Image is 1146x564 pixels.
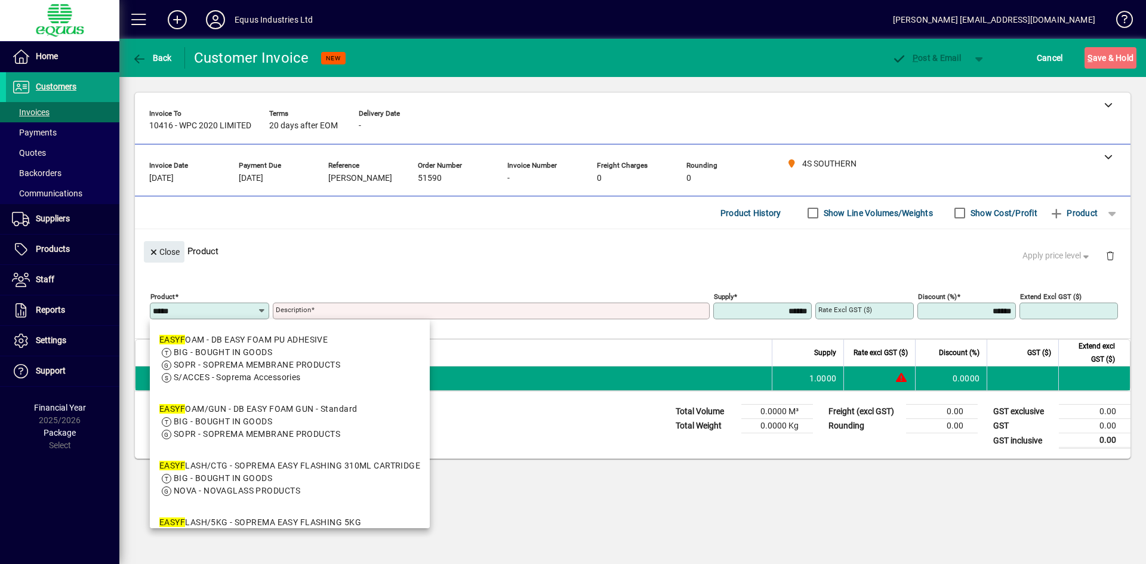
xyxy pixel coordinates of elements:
[987,405,1059,419] td: GST exclusive
[987,433,1059,448] td: GST inclusive
[235,10,313,29] div: Equus Industries Ltd
[36,275,54,284] span: Staff
[12,107,50,117] span: Invoices
[141,246,187,257] app-page-header-button: Close
[174,360,340,369] span: SOPR - SOPREMA MEMBRANE PRODUCTS
[36,51,58,61] span: Home
[174,429,340,439] span: SOPR - SOPREMA MEMBRANE PRODUCTS
[893,10,1095,29] div: [PERSON_NAME] [EMAIL_ADDRESS][DOMAIN_NAME]
[1020,292,1082,301] mat-label: Extend excl GST ($)
[939,346,979,359] span: Discount (%)
[174,347,272,357] span: BIG - BOUGHT IN GOODS
[12,189,82,198] span: Communications
[174,473,272,483] span: BIG - BOUGHT IN GOODS
[1034,47,1066,69] button: Cancel
[150,324,430,393] mat-option: EASYFOAM - DB EASY FOAM PU ADHESIVE
[822,419,906,433] td: Rounding
[328,174,392,183] span: [PERSON_NAME]
[6,204,119,234] a: Suppliers
[36,366,66,375] span: Support
[36,244,70,254] span: Products
[968,207,1037,219] label: Show Cost/Profit
[906,405,978,419] td: 0.00
[686,174,691,183] span: 0
[714,292,734,301] mat-label: Supply
[814,346,836,359] span: Supply
[159,460,420,472] div: LASH/CTG - SOPREMA EASY FLASHING 310ML CARTRIDGE
[913,53,918,63] span: P
[34,403,86,412] span: Financial Year
[1107,2,1131,41] a: Knowledge Base
[720,204,781,223] span: Product History
[821,207,933,219] label: Show Line Volumes/Weights
[918,292,957,301] mat-label: Discount (%)
[159,404,185,414] em: EASYF
[326,54,341,62] span: NEW
[44,428,76,437] span: Package
[1027,346,1051,359] span: GST ($)
[670,405,741,419] td: Total Volume
[6,163,119,183] a: Backorders
[36,214,70,223] span: Suppliers
[36,82,76,91] span: Customers
[6,42,119,72] a: Home
[6,295,119,325] a: Reports
[597,174,602,183] span: 0
[1059,433,1130,448] td: 0.00
[196,9,235,30] button: Profile
[150,292,175,301] mat-label: Product
[1096,250,1125,261] app-page-header-button: Delete
[12,168,61,178] span: Backorders
[150,393,430,450] mat-option: EASYFOAM/GUN - DB EASY FOAM GUN - Standard
[158,9,196,30] button: Add
[716,202,786,224] button: Product History
[149,121,251,131] span: 10416 - WPC 2020 LIMITED
[741,419,813,433] td: 0.0000 Kg
[1037,48,1063,67] span: Cancel
[144,241,184,263] button: Close
[1059,405,1130,419] td: 0.00
[418,174,442,183] span: 51590
[12,128,57,137] span: Payments
[159,516,361,529] div: LASH/5KG - SOPREMA EASY FLASHING 5KG
[1022,249,1092,262] span: Apply price level
[135,229,1130,273] div: Product
[818,306,872,314] mat-label: Rate excl GST ($)
[854,346,908,359] span: Rate excl GST ($)
[159,517,185,527] em: EASYF
[36,335,66,345] span: Settings
[1018,245,1096,267] button: Apply price level
[36,305,65,315] span: Reports
[6,143,119,163] a: Quotes
[809,372,837,384] span: 1.0000
[670,419,741,433] td: Total Weight
[174,486,300,495] span: NOVA - NOVAGLASS PRODUCTS
[159,334,340,346] div: OAM - DB EASY FOAM PU ADHESIVE
[892,53,961,63] span: ost & Email
[906,419,978,433] td: 0.00
[276,306,311,314] mat-label: Description
[6,183,119,204] a: Communications
[915,366,987,390] td: 0.0000
[194,48,309,67] div: Customer Invoice
[150,507,430,563] mat-option: EASYFLASH/5KG - SOPREMA EASY FLASHING 5KG
[159,335,185,344] em: EASYF
[6,356,119,386] a: Support
[6,102,119,122] a: Invoices
[6,235,119,264] a: Products
[1088,48,1133,67] span: ave & Hold
[1059,419,1130,433] td: 0.00
[1096,241,1125,270] button: Delete
[159,403,357,415] div: OAM/GUN - DB EASY FOAM GUN - Standard
[6,122,119,143] a: Payments
[132,53,172,63] span: Back
[1066,340,1115,366] span: Extend excl GST ($)
[239,174,263,183] span: [DATE]
[741,405,813,419] td: 0.0000 M³
[269,121,338,131] span: 20 days after EOM
[1088,53,1092,63] span: S
[822,405,906,419] td: Freight (excl GST)
[886,47,967,69] button: Post & Email
[119,47,185,69] app-page-header-button: Back
[6,326,119,356] a: Settings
